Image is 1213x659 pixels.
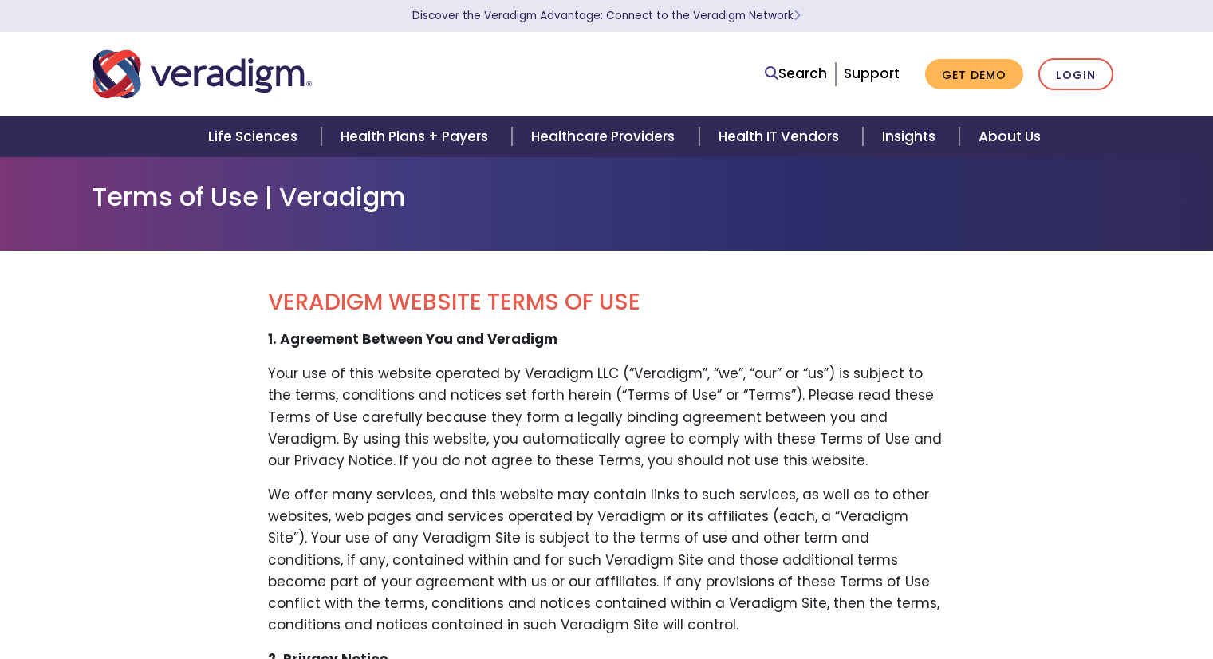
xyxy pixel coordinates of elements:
a: About Us [959,116,1060,157]
h2: VERADIGM WEBSITE TERMS OF USE [268,289,946,316]
a: Health Plans + Payers [321,116,512,157]
p: We offer many services, and this website may contain links to such services, as well as to other ... [268,484,946,636]
a: Healthcare Providers [512,116,699,157]
span: Learn More [794,8,801,23]
a: Search [765,63,827,85]
p: Your use of this website operated by Veradigm LLC (“Veradigm”, “we”, “our” or “us”) is subject to... [268,363,946,472]
a: Get Demo [925,59,1023,90]
a: Login [1038,58,1113,91]
strong: 1. Agreement Between You and Veradigm [268,329,557,349]
a: Insights [863,116,959,157]
img: Veradigm logo [93,48,312,101]
a: Support [844,64,900,83]
h1: Terms of Use | Veradigm [93,182,1121,212]
a: Health IT Vendors [699,116,863,157]
a: Discover the Veradigm Advantage: Connect to the Veradigm NetworkLearn More [412,8,801,23]
a: Life Sciences [189,116,321,157]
